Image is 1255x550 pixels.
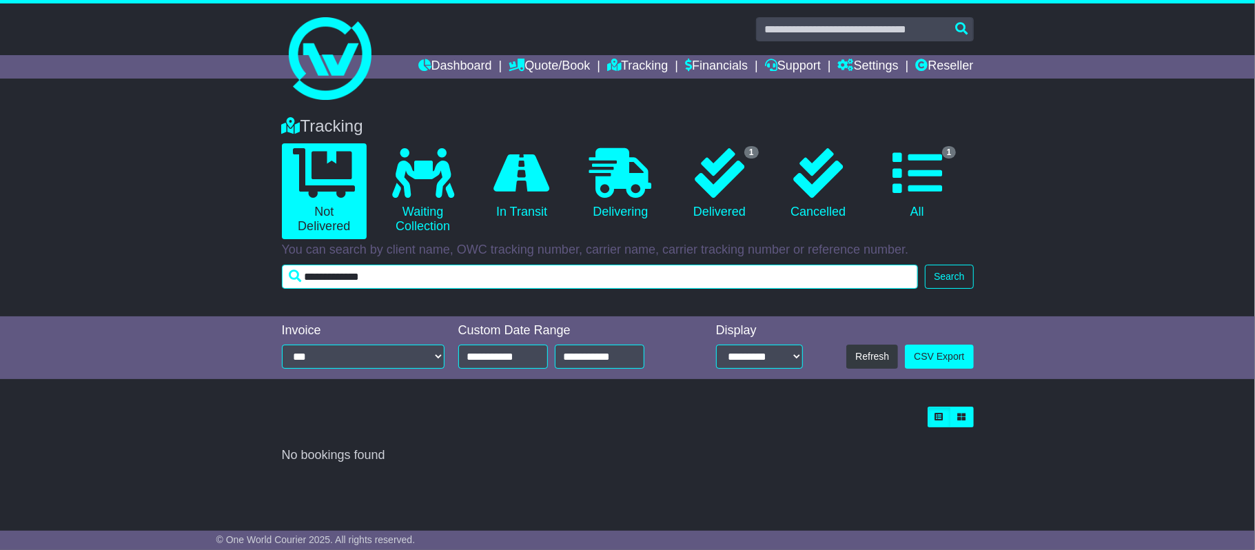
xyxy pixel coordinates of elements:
[915,55,973,79] a: Reseller
[744,146,759,159] span: 1
[282,243,974,258] p: You can search by client name, OWC tracking number, carrier name, carrier tracking number or refe...
[282,323,445,338] div: Invoice
[509,55,590,79] a: Quote/Book
[479,143,564,225] a: In Transit
[875,143,959,225] a: 1 All
[716,323,804,338] div: Display
[942,146,957,159] span: 1
[677,143,762,225] a: 1 Delivered
[418,55,492,79] a: Dashboard
[282,143,367,239] a: Not Delivered
[578,143,663,225] a: Delivering
[607,55,668,79] a: Tracking
[380,143,465,239] a: Waiting Collection
[838,55,899,79] a: Settings
[282,448,974,463] div: No bookings found
[905,345,973,369] a: CSV Export
[925,265,973,289] button: Search
[846,345,898,369] button: Refresh
[765,55,821,79] a: Support
[275,116,981,136] div: Tracking
[216,534,416,545] span: © One World Courier 2025. All rights reserved.
[776,143,861,225] a: Cancelled
[458,323,680,338] div: Custom Date Range
[685,55,748,79] a: Financials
